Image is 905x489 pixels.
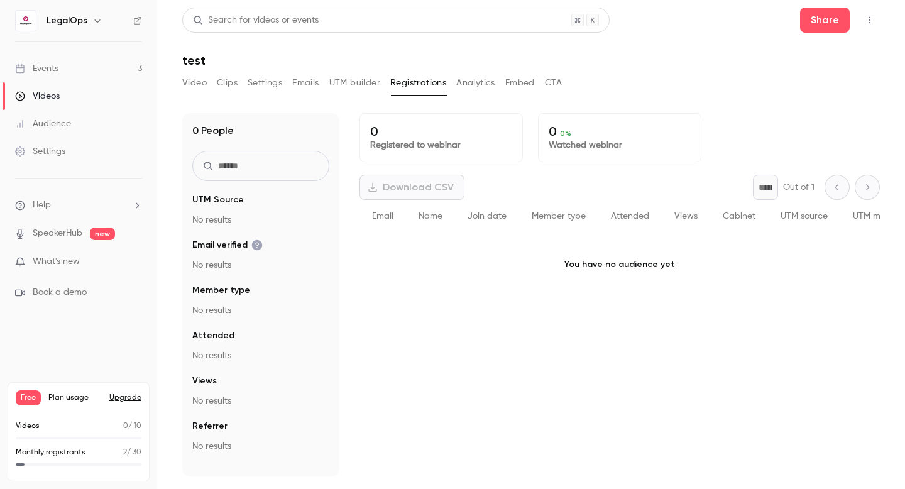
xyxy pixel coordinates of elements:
[549,139,691,151] p: Watched webinar
[532,212,586,221] span: Member type
[674,212,698,221] span: Views
[182,73,207,93] button: Video
[123,420,141,432] p: / 10
[193,14,319,27] div: Search for videos or events
[16,390,41,405] span: Free
[545,73,562,93] button: CTA
[123,422,128,430] span: 0
[192,440,329,453] p: No results
[192,259,329,272] p: No results
[15,62,58,75] div: Events
[123,447,141,458] p: / 30
[419,212,442,221] span: Name
[192,304,329,317] p: No results
[33,255,80,268] span: What's new
[182,53,880,68] h1: test
[390,73,446,93] button: Registrations
[359,233,880,296] p: You have no audience yet
[370,139,512,151] p: Registered to webinar
[16,11,36,31] img: LegalOps
[15,118,71,130] div: Audience
[16,420,40,432] p: Videos
[33,199,51,212] span: Help
[456,73,495,93] button: Analytics
[47,14,87,27] h6: LegalOps
[217,73,238,93] button: Clips
[90,228,115,240] span: new
[192,123,234,138] h1: 0 People
[123,449,127,456] span: 2
[192,284,250,297] span: Member type
[15,90,60,102] div: Videos
[15,199,142,212] li: help-dropdown-opener
[192,420,228,432] span: Referrer
[192,329,234,342] span: Attended
[292,73,319,93] button: Emails
[16,447,85,458] p: Monthly registrants
[48,393,102,403] span: Plan usage
[468,212,507,221] span: Join date
[783,181,814,194] p: Out of 1
[192,214,329,226] p: No results
[248,73,282,93] button: Settings
[192,194,244,206] span: UTM Source
[109,393,141,403] button: Upgrade
[505,73,535,93] button: Embed
[860,10,880,30] button: Top Bar Actions
[372,212,393,221] span: Email
[549,124,691,139] p: 0
[15,145,65,158] div: Settings
[192,194,329,453] section: facet-groups
[33,286,87,299] span: Book a demo
[560,129,571,138] span: 0 %
[192,395,329,407] p: No results
[611,212,649,221] span: Attended
[800,8,850,33] button: Share
[329,73,380,93] button: UTM builder
[192,349,329,362] p: No results
[192,375,217,387] span: Views
[192,239,263,251] span: Email verified
[33,227,82,240] a: SpeakerHub
[370,124,512,139] p: 0
[781,212,828,221] span: UTM source
[723,212,755,221] span: Cabinet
